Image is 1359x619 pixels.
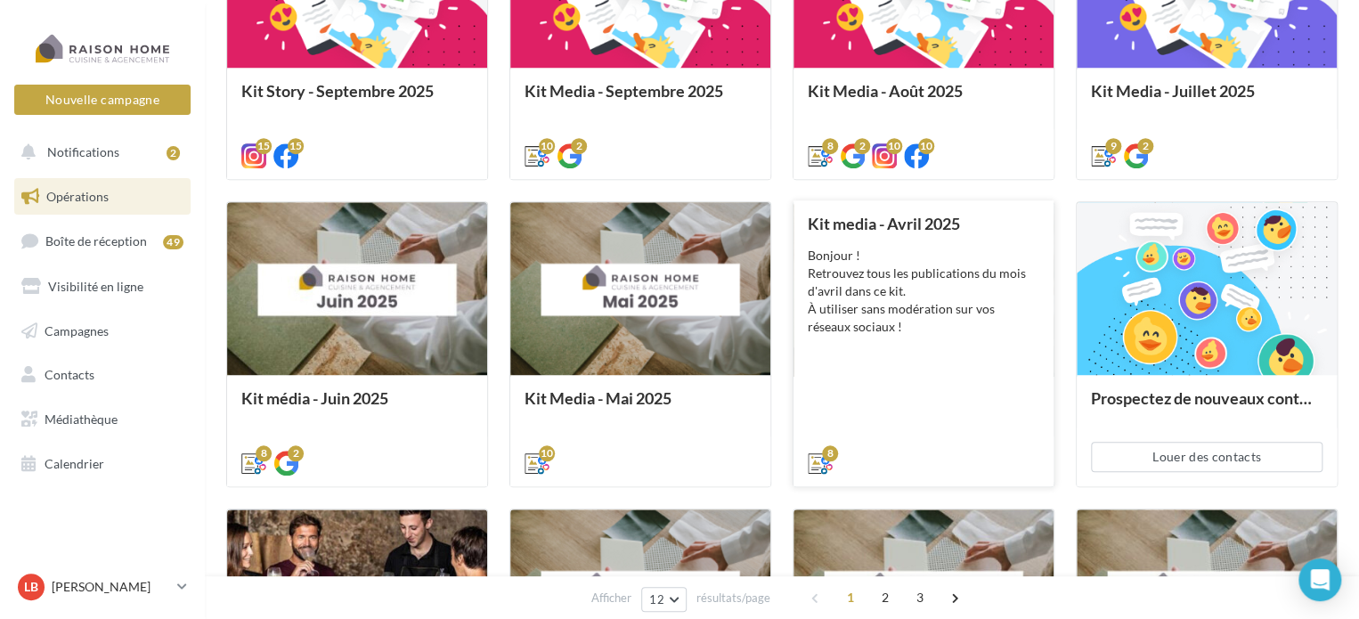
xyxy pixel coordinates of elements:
[1091,389,1322,425] div: Prospectez de nouveaux contacts
[45,456,104,471] span: Calendrier
[539,445,555,461] div: 10
[11,178,194,216] a: Opérations
[46,189,109,204] span: Opérations
[808,82,1039,118] div: Kit Media - Août 2025
[11,445,194,483] a: Calendrier
[918,138,934,154] div: 10
[256,445,272,461] div: 8
[906,583,934,612] span: 3
[45,233,147,248] span: Boîte de réception
[163,235,183,249] div: 49
[1105,138,1121,154] div: 9
[45,322,109,338] span: Campagnes
[11,313,194,350] a: Campagnes
[1091,442,1322,472] button: Louer des contacts
[696,590,770,607] span: résultats/page
[886,138,902,154] div: 10
[45,367,94,382] span: Contacts
[167,146,180,160] div: 2
[288,445,304,461] div: 2
[871,583,899,612] span: 2
[641,587,687,612] button: 12
[11,401,194,438] a: Médiathèque
[571,138,587,154] div: 2
[47,144,119,159] span: Notifications
[525,389,756,425] div: Kit Media - Mai 2025
[591,590,631,607] span: Afficher
[808,215,1039,232] div: Kit media - Avril 2025
[854,138,870,154] div: 2
[241,389,473,425] div: Kit média - Juin 2025
[836,583,865,612] span: 1
[11,134,187,171] button: Notifications 2
[14,570,191,604] a: LB [PERSON_NAME]
[11,268,194,305] a: Visibilité en ligne
[52,578,170,596] p: [PERSON_NAME]
[1298,558,1341,601] div: Open Intercom Messenger
[256,138,272,154] div: 15
[24,578,38,596] span: LB
[649,592,664,607] span: 12
[14,85,191,115] button: Nouvelle campagne
[288,138,304,154] div: 15
[241,82,473,118] div: Kit Story - Septembre 2025
[808,247,1039,336] div: Bonjour ! Retrouvez tous les publications du mois d'avril dans ce kit. À utiliser sans modération...
[45,411,118,427] span: Médiathèque
[822,445,838,461] div: 8
[11,222,194,260] a: Boîte de réception49
[822,138,838,154] div: 8
[539,138,555,154] div: 10
[1091,82,1322,118] div: Kit Media - Juillet 2025
[525,82,756,118] div: Kit Media - Septembre 2025
[11,356,194,394] a: Contacts
[1137,138,1153,154] div: 2
[48,279,143,294] span: Visibilité en ligne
